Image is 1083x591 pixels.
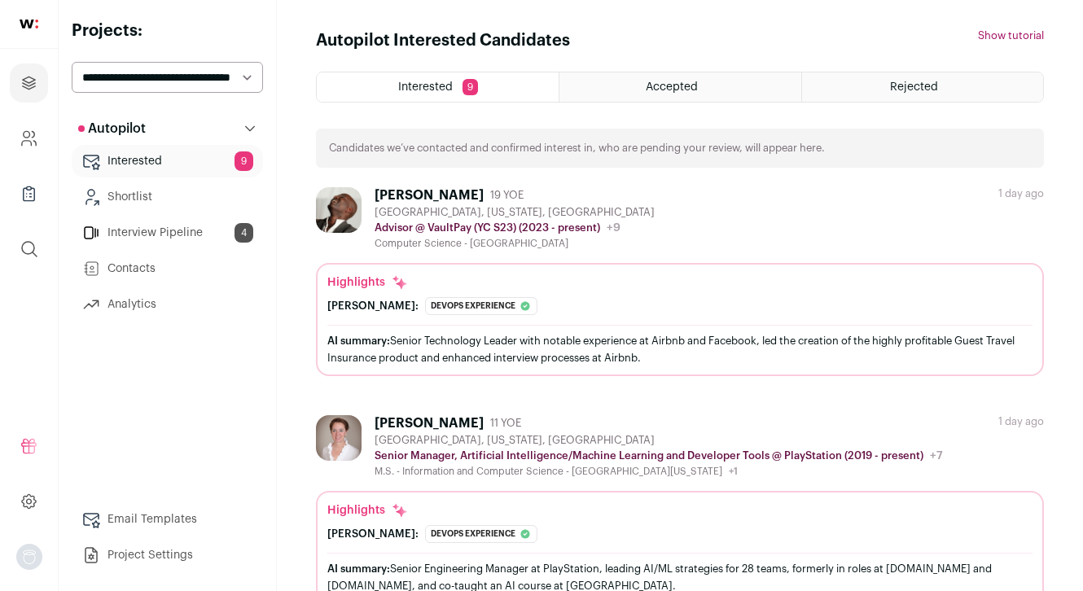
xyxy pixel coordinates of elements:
span: 11 YOE [490,417,521,430]
a: Accepted [559,72,800,102]
span: +9 [607,222,620,234]
a: Analytics [72,288,263,321]
span: 9 [463,79,478,95]
div: [GEOGRAPHIC_DATA], [US_STATE], [GEOGRAPHIC_DATA] [375,206,655,219]
a: Company Lists [10,174,48,213]
button: Show tutorial [978,29,1044,42]
div: Devops experience [425,297,537,315]
span: 9 [235,151,253,171]
span: +1 [729,466,738,476]
a: [PERSON_NAME] 19 YOE [GEOGRAPHIC_DATA], [US_STATE], [GEOGRAPHIC_DATA] Advisor @ VaultPay (YC S23)... [316,187,1044,376]
a: Email Templates [72,503,263,536]
div: 1 day ago [998,415,1044,428]
span: Accepted [646,81,698,93]
div: [GEOGRAPHIC_DATA], [US_STATE], [GEOGRAPHIC_DATA] [375,434,943,447]
div: Senior Technology Leader with notable experience at Airbnb and Facebook, led the creation of the ... [327,332,1033,366]
div: [PERSON_NAME] [375,415,484,431]
div: Computer Science - [GEOGRAPHIC_DATA] [375,237,655,250]
img: nopic.png [16,544,42,570]
a: Interview Pipeline4 [72,217,263,249]
p: Candidates we’ve contacted and confirmed interest in, who are pending your review, will appear here. [329,142,825,155]
div: [PERSON_NAME] [375,187,484,204]
p: Senior Manager, Artificial Intelligence/Machine Learning and Developer Tools @ PlayStation (2019 ... [375,449,923,462]
div: [PERSON_NAME]: [327,300,419,313]
div: M.S. - Information and Computer Science - [GEOGRAPHIC_DATA][US_STATE] [375,465,943,478]
div: 1 day ago [998,187,1044,200]
a: Interested9 [72,145,263,177]
a: Rejected [802,72,1043,102]
a: Company and ATS Settings [10,119,48,158]
button: Open dropdown [16,544,42,570]
div: [PERSON_NAME]: [327,528,419,541]
p: Autopilot [78,119,146,138]
button: Autopilot [72,112,263,145]
img: d3796dc2d18ba5f755f0fa31533d927206ed2aebca766b2e054492e30f0a5400 [316,415,362,461]
span: 19 YOE [490,189,524,202]
h1: Autopilot Interested Candidates [316,29,570,52]
div: Highlights [327,274,408,291]
span: Interested [398,81,453,93]
a: Project Settings [72,539,263,571]
p: Advisor @ VaultPay (YC S23) (2023 - present) [375,221,600,234]
a: Shortlist [72,181,263,213]
span: 4 [235,223,253,243]
img: wellfound-shorthand-0d5821cbd27db2630d0214b213865d53afaa358527fdda9d0ea32b1df1b89c2c.svg [20,20,38,28]
span: Rejected [890,81,938,93]
h2: Projects: [72,20,263,42]
span: AI summary: [327,563,390,574]
div: Devops experience [425,525,537,543]
span: AI summary: [327,335,390,346]
span: +7 [930,450,943,462]
a: Projects [10,63,48,103]
div: Highlights [327,502,408,519]
a: Contacts [72,252,263,285]
img: 8c6396f2eb118aee0324e7a006f963b7d4c816cf68394364db4dce71dbbaedeb.jpg [316,187,362,233]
